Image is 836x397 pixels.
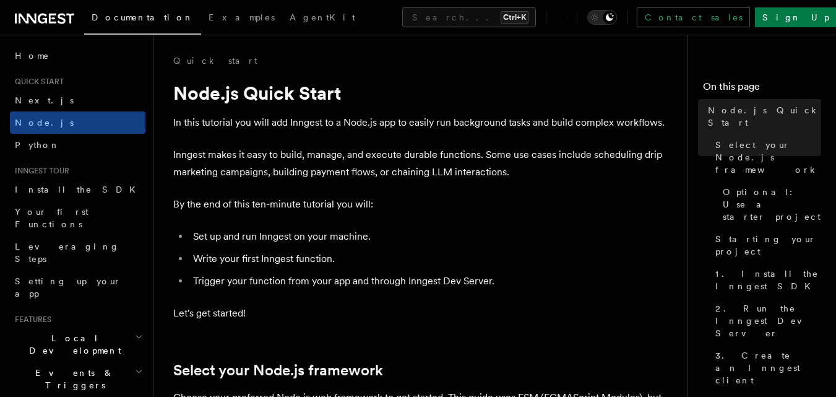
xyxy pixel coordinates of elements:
span: AgentKit [290,12,355,22]
a: Select your Node.js framework [710,134,821,181]
a: Node.js [10,111,145,134]
p: Let's get started! [173,305,668,322]
span: Quick start [10,77,64,87]
a: Python [10,134,145,156]
span: Node.js [15,118,74,128]
a: Next.js [10,89,145,111]
p: Inngest makes it easy to build, manage, and execute durable functions. Some use cases include sch... [173,146,668,181]
p: By the end of this ten-minute tutorial you will: [173,196,668,213]
a: AgentKit [282,4,363,33]
span: Documentation [92,12,194,22]
span: Install the SDK [15,185,143,194]
span: 3. Create an Inngest client [715,349,821,386]
h1: Node.js Quick Start [173,82,668,104]
a: 3. Create an Inngest client [710,344,821,391]
span: Starting your project [715,233,821,258]
button: Events & Triggers [10,362,145,396]
h4: On this page [703,79,821,99]
span: Local Development [10,332,135,357]
a: Contact sales [637,7,750,27]
span: Setting up your app [15,276,121,299]
span: Node.js Quick Start [708,104,821,129]
a: Your first Functions [10,201,145,235]
span: 2. Run the Inngest Dev Server [715,302,821,339]
a: 1. Install the Inngest SDK [710,263,821,297]
a: Install the SDK [10,178,145,201]
button: Local Development [10,327,145,362]
a: Leveraging Steps [10,235,145,270]
li: Trigger your function from your app and through Inngest Dev Server. [189,273,668,290]
span: Optional: Use a starter project [723,186,821,223]
span: Home [15,50,50,62]
a: Node.js Quick Start [703,99,821,134]
span: Python [15,140,60,150]
a: Home [10,45,145,67]
button: Toggle dark mode [587,10,617,25]
a: 2. Run the Inngest Dev Server [710,297,821,344]
span: Features [10,315,51,325]
button: Search...Ctrl+K [402,7,536,27]
li: Set up and run Inngest on your machine. [189,228,668,245]
a: Setting up your app [10,270,145,305]
span: Inngest tour [10,166,69,176]
span: Next.js [15,95,74,105]
span: Your first Functions [15,207,88,229]
a: Optional: Use a starter project [718,181,821,228]
a: Documentation [84,4,201,35]
a: Quick start [173,55,257,67]
a: Select your Node.js framework [173,362,383,379]
kbd: Ctrl+K [501,11,528,24]
span: Leveraging Steps [15,242,119,264]
a: Starting your project [710,228,821,263]
li: Write your first Inngest function. [189,250,668,268]
span: 1. Install the Inngest SDK [715,268,821,292]
span: Select your Node.js framework [715,139,821,176]
a: Examples [201,4,282,33]
span: Events & Triggers [10,367,135,391]
span: Examples [209,12,275,22]
p: In this tutorial you will add Inngest to a Node.js app to easily run background tasks and build c... [173,114,668,131]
